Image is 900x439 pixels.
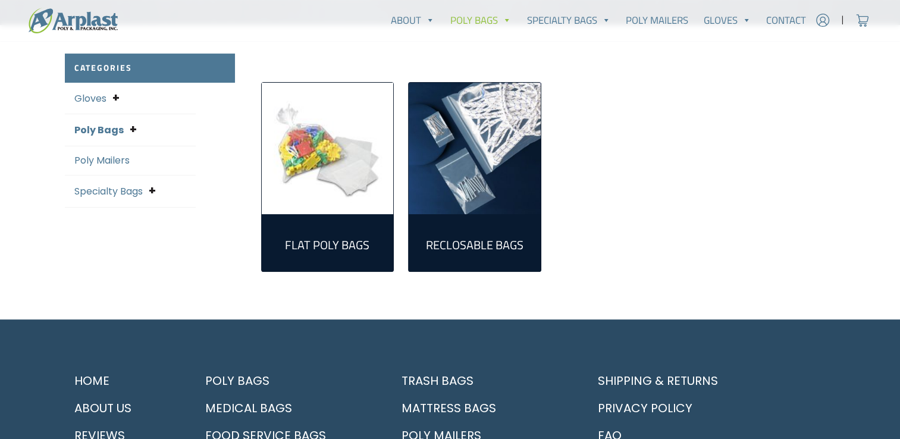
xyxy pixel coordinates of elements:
[588,394,836,422] a: Privacy Policy
[588,367,836,394] a: Shipping & Returns
[392,367,574,394] a: Trash Bags
[271,224,384,262] a: Visit product category Flat Poly Bags
[409,83,541,215] img: Reclosable Bags
[841,13,844,27] span: |
[196,394,378,422] a: Medical Bags
[383,8,443,32] a: About
[758,8,814,32] a: Contact
[418,238,531,252] h2: Reclosable Bags
[29,8,118,33] img: logo
[74,123,124,137] a: Poly Bags
[65,367,181,394] a: Home
[618,8,696,32] a: Poly Mailers
[519,8,619,32] a: Specialty Bags
[74,184,143,198] a: Specialty Bags
[392,394,574,422] a: Mattress Bags
[443,8,519,32] a: Poly Bags
[271,238,384,252] h2: Flat Poly Bags
[196,367,378,394] a: Poly Bags
[74,92,106,105] a: Gloves
[65,394,181,422] a: About Us
[65,54,235,83] h2: Categories
[418,224,531,262] a: Visit product category Reclosable Bags
[262,83,394,215] a: Visit product category Flat Poly Bags
[74,153,130,167] a: Poly Mailers
[409,83,541,215] a: Visit product category Reclosable Bags
[696,8,759,32] a: Gloves
[262,83,394,215] img: Flat Poly Bags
